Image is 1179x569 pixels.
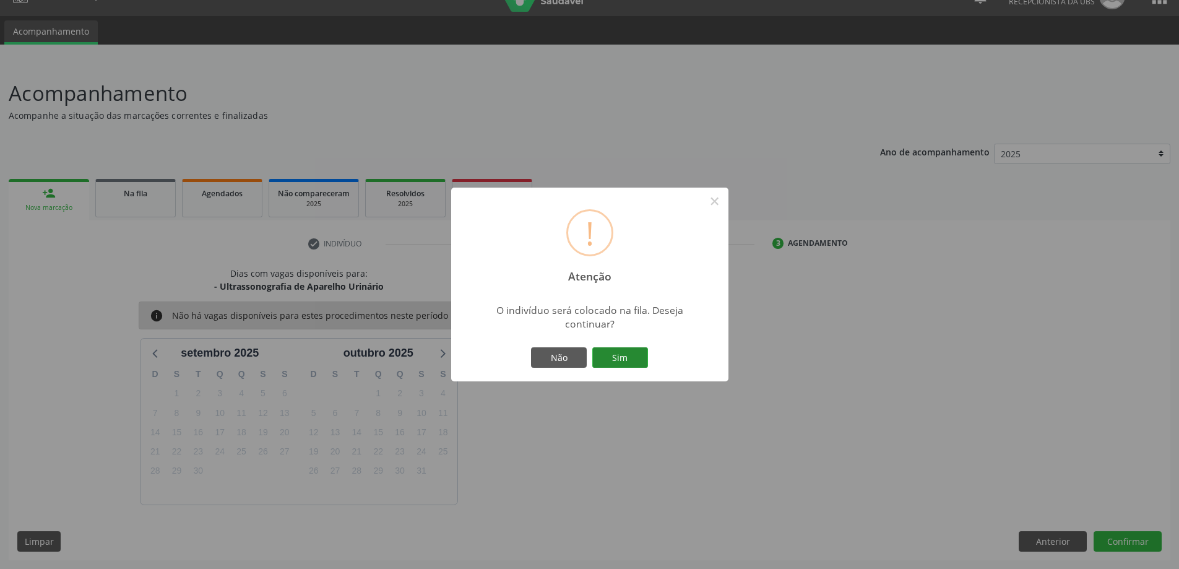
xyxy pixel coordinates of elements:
[704,191,725,212] button: Close this dialog
[585,211,594,254] div: !
[557,261,622,283] h2: Atenção
[480,303,699,331] div: O indivíduo será colocado na fila. Deseja continuar?
[592,347,648,368] button: Sim
[531,347,587,368] button: Não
